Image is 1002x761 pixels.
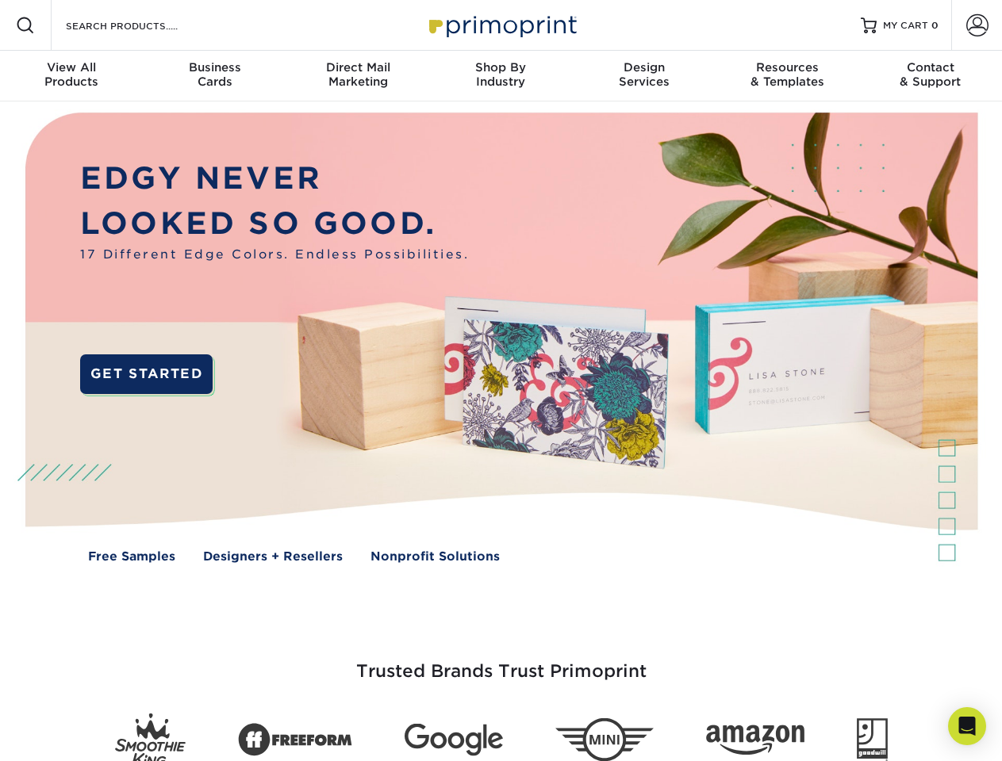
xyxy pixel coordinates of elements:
div: Cards [143,60,286,89]
img: Amazon [706,725,804,755]
h3: Trusted Brands Trust Primoprint [37,623,966,701]
a: Free Samples [88,548,175,566]
input: SEARCH PRODUCTS..... [64,16,219,35]
div: & Support [859,60,1002,89]
div: & Templates [716,60,858,89]
span: Contact [859,60,1002,75]
a: Resources& Templates [716,51,858,101]
span: 17 Different Edge Colors. Endless Possibilities. [80,246,469,264]
span: MY CART [883,19,928,33]
div: Open Intercom Messenger [948,707,986,745]
a: Shop ByIndustry [429,51,572,101]
span: Business [143,60,286,75]
span: Resources [716,60,858,75]
div: Marketing [286,60,429,89]
a: Designers + Resellers [203,548,343,566]
img: Google [405,724,503,756]
a: GET STARTED [80,354,213,394]
span: Shop By [429,60,572,75]
a: DesignServices [573,51,716,101]
a: Contact& Support [859,51,1002,101]
a: BusinessCards [143,51,286,101]
span: Direct Mail [286,60,429,75]
span: 0 [931,20,939,31]
p: LOOKED SO GOOD. [80,201,469,247]
div: Industry [429,60,572,89]
div: Services [573,60,716,89]
span: Design [573,60,716,75]
img: Primoprint [422,8,581,42]
a: Direct MailMarketing [286,51,429,101]
img: Goodwill [857,718,888,761]
p: EDGY NEVER [80,156,469,201]
a: Nonprofit Solutions [370,548,500,566]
